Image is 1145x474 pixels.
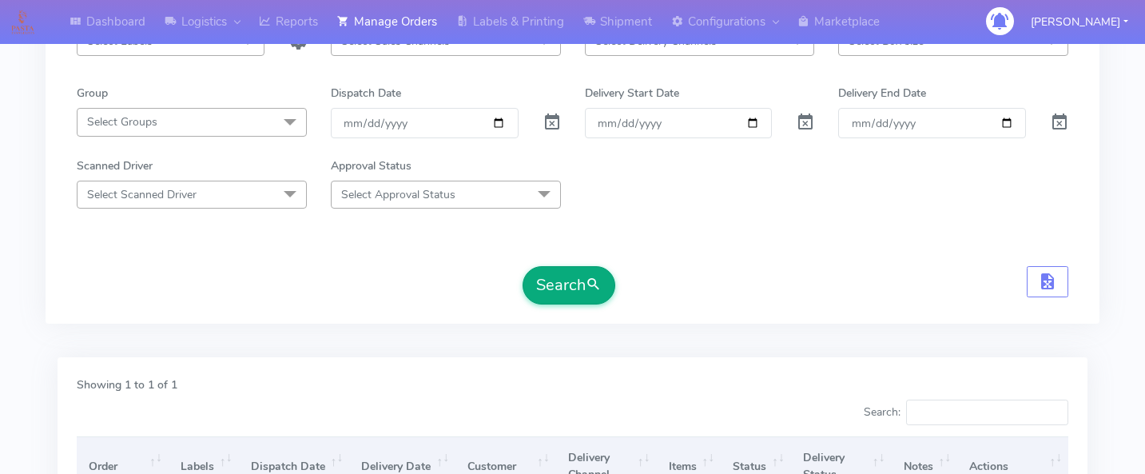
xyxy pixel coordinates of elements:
span: Select Approval Status [341,187,455,202]
label: Search: [864,400,1068,425]
span: Select Scanned Driver [87,187,197,202]
span: Select Groups [87,114,157,129]
button: [PERSON_NAME] [1019,6,1140,38]
label: Delivery End Date [838,85,926,102]
label: Scanned Driver [77,157,153,174]
button: Search [523,266,615,305]
label: Group [77,85,108,102]
input: Search: [906,400,1068,425]
label: Dispatch Date [331,85,401,102]
label: Delivery Start Date [585,85,679,102]
label: Showing 1 to 1 of 1 [77,376,177,393]
label: Approval Status [331,157,411,174]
